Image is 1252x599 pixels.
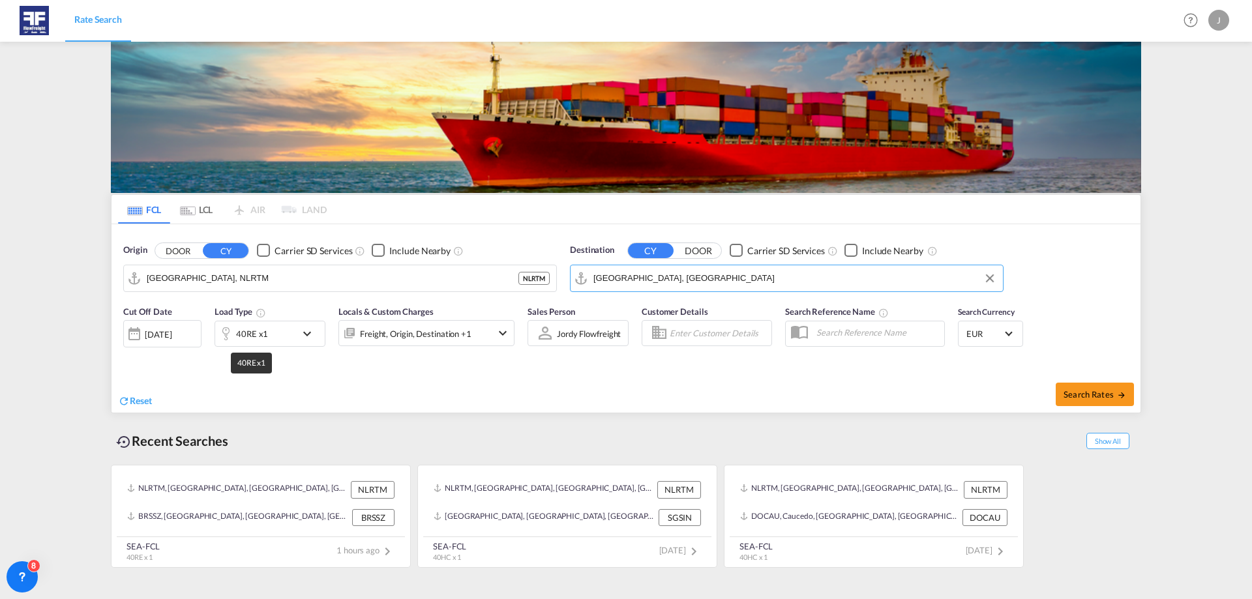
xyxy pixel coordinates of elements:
md-icon: Unchecked: Search for CY (Container Yard) services for all selected carriers.Checked : Search for... [827,246,838,256]
span: Help [1180,9,1202,31]
img: c5c165f09e5811eeb82c377d2fa6103f.JPG [20,6,49,35]
img: LCL+%26+FCL+BACKGROUND.png [111,42,1141,193]
button: CY [628,243,674,258]
md-icon: icon-chevron-down [495,325,511,341]
span: Search Rates [1064,389,1126,400]
div: [DATE] [123,320,201,347]
md-datepicker: Select [123,346,133,364]
span: [DATE] [966,545,1008,555]
div: Origin DOOR CY Checkbox No InkUnchecked: Search for CY (Container Yard) services for all selected... [112,224,1140,413]
div: Include Nearby [389,244,451,257]
div: Include Nearby [862,244,923,257]
span: EUR [966,328,1003,340]
div: NLRTM [351,481,395,498]
button: DOOR [155,243,201,258]
button: CY [203,243,248,258]
md-checkbox: Checkbox No Ink [257,244,352,257]
md-checkbox: Checkbox No Ink [372,244,451,257]
div: NLRTM, Rotterdam, Netherlands, Western Europe, Europe [434,481,654,498]
div: Help [1180,9,1208,33]
md-icon: Your search will be saved by the below given name [878,308,889,318]
div: J [1208,10,1229,31]
md-tab-item: LCL [170,195,222,224]
md-icon: icon-information-outline [256,308,266,318]
span: Sales Person [528,306,575,317]
recent-search-card: NLRTM, [GEOGRAPHIC_DATA], [GEOGRAPHIC_DATA], [GEOGRAPHIC_DATA], [GEOGRAPHIC_DATA] NLRTMDOCAU, Cau... [724,465,1024,568]
span: Destination [570,244,614,257]
div: Carrier SD Services [747,244,825,257]
md-pagination-wrapper: Use the left and right arrow keys to navigate between tabs [118,195,327,224]
md-icon: icon-backup-restore [116,434,132,450]
md-icon: icon-chevron-down [299,326,321,342]
span: 1 hours ago [336,545,395,555]
input: Search by Port [593,269,996,288]
span: Rate Search [74,14,122,25]
span: 40RE x1 [237,358,265,368]
recent-search-card: NLRTM, [GEOGRAPHIC_DATA], [GEOGRAPHIC_DATA], [GEOGRAPHIC_DATA], [GEOGRAPHIC_DATA] NLRTMBRSSZ, [GE... [111,465,411,568]
button: DOOR [676,243,721,258]
div: Freight Origin Destination Factory Stuffing [360,325,471,343]
span: 40RE x 1 [127,553,153,561]
md-checkbox: Checkbox No Ink [844,244,923,257]
md-select: Select Currency: € EUREuro [965,324,1016,343]
div: Freight Origin Destination Factory Stuffingicon-chevron-down [338,320,514,346]
span: [DATE] [659,545,702,555]
div: NLRTM, Rotterdam, Netherlands, Western Europe, Europe [127,481,348,498]
span: Search Currency [958,307,1015,317]
div: DOCAU [962,509,1007,526]
recent-search-card: NLRTM, [GEOGRAPHIC_DATA], [GEOGRAPHIC_DATA], [GEOGRAPHIC_DATA], [GEOGRAPHIC_DATA] NLRTM[GEOGRAPHI... [417,465,717,568]
md-icon: icon-chevron-right [380,544,395,559]
md-icon: Unchecked: Ignores neighbouring ports when fetching rates.Checked : Includes neighbouring ports w... [453,246,464,256]
div: NLRTM, Rotterdam, Netherlands, Western Europe, Europe [740,481,961,498]
span: Cut Off Date [123,306,172,317]
div: 40RE x1icon-chevron-down [215,321,325,347]
input: Enter Customer Details [670,323,768,343]
span: Origin [123,244,147,257]
div: Jordy flowfreight [557,329,621,339]
span: Customer Details [642,306,708,317]
div: SGSIN [659,509,701,526]
div: [DATE] [145,329,171,340]
md-select: Sales Person: Jordy flowfreight [556,324,622,343]
md-icon: Unchecked: Ignores neighbouring ports when fetching rates.Checked : Includes neighbouring ports w... [927,246,938,256]
md-tab-item: FCL [118,195,170,224]
md-input-container: Rotterdam, NLRTM [124,265,556,291]
div: Carrier SD Services [275,244,352,257]
div: NLRTM [657,481,701,498]
button: Clear Input [980,269,1000,288]
md-icon: icon-refresh [118,395,130,407]
md-icon: icon-chevron-right [992,544,1008,559]
md-icon: Unchecked: Search for CY (Container Yard) services for all selected carriers.Checked : Search for... [355,246,365,256]
div: SEA-FCL [127,540,160,552]
div: Recent Searches [111,426,233,456]
md-icon: icon-chevron-right [686,544,702,559]
div: BRSSZ, Santos, Brazil, South America, Americas [127,509,349,526]
span: Search Reference Name [785,306,889,317]
input: Search Reference Name [810,323,944,342]
div: SEA-FCL [433,540,466,552]
span: Reset [130,395,152,406]
div: 40RE x1 [236,325,268,343]
div: icon-refreshReset [118,394,152,409]
div: NLRTM [518,272,550,285]
span: 40HC x 1 [739,553,768,561]
input: Search by Port [147,269,518,288]
span: Locals & Custom Charges [338,306,434,317]
div: NLRTM [964,481,1007,498]
md-input-container: Jebel Ali, AEJEA [571,265,1003,291]
button: Search Ratesicon-arrow-right [1056,383,1134,406]
md-checkbox: Checkbox No Ink [730,244,825,257]
div: SEA-FCL [739,540,773,552]
span: Load Type [215,306,266,317]
span: 40HC x 1 [433,553,461,561]
span: Show All [1086,433,1129,449]
div: BRSSZ [352,509,395,526]
div: DOCAU, Caucedo, Dominican Republic, Caribbean, Americas [740,509,959,526]
div: SGSIN, Singapore, Singapore, South East Asia, Asia Pacific [434,509,655,526]
md-icon: icon-arrow-right [1117,390,1126,400]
